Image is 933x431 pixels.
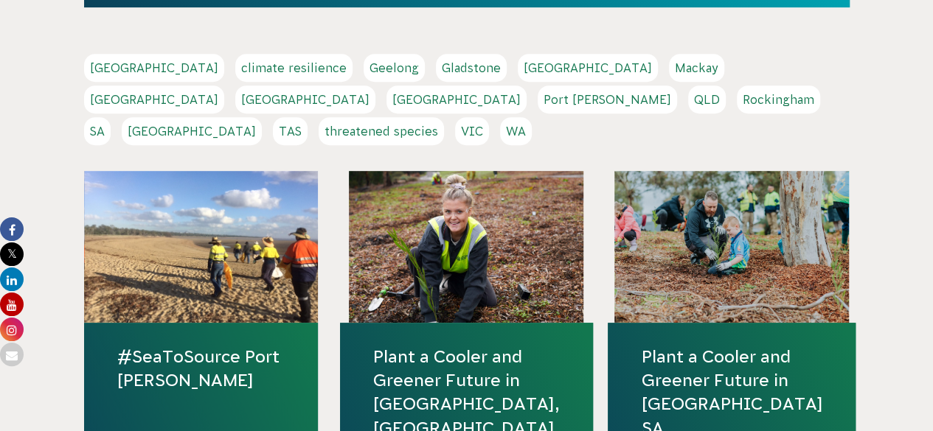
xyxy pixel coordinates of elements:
[688,85,726,113] a: QLD
[364,54,425,82] a: Geelong
[84,117,111,145] a: SA
[386,85,527,113] a: [GEOGRAPHIC_DATA]
[117,345,285,392] a: #SeaToSource Port [PERSON_NAME]
[518,54,658,82] a: [GEOGRAPHIC_DATA]
[436,54,507,82] a: Gladstone
[235,85,375,113] a: [GEOGRAPHIC_DATA]
[737,85,820,113] a: Rockingham
[84,54,224,82] a: [GEOGRAPHIC_DATA]
[235,54,353,82] a: climate resilience
[538,85,677,113] a: Port [PERSON_NAME]
[122,117,262,145] a: [GEOGRAPHIC_DATA]
[84,85,224,113] a: [GEOGRAPHIC_DATA]
[669,54,724,82] a: Mackay
[455,117,489,145] a: VIC
[319,117,444,145] a: threatened species
[500,117,532,145] a: WA
[273,117,308,145] a: TAS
